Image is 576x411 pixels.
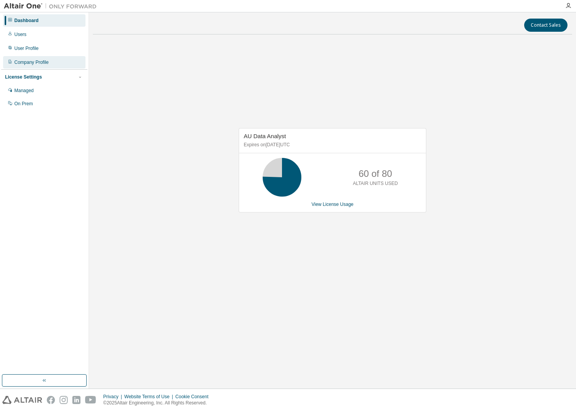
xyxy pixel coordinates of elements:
div: Managed [14,87,34,94]
div: User Profile [14,45,39,51]
button: Contact Sales [524,19,567,32]
div: Cookie Consent [175,394,213,400]
div: Dashboard [14,17,39,24]
p: Expires on [DATE] UTC [244,142,419,148]
p: 60 of 80 [359,167,392,180]
div: Website Terms of Use [124,394,175,400]
div: On Prem [14,101,33,107]
img: linkedin.svg [72,396,80,404]
img: instagram.svg [60,396,68,404]
img: facebook.svg [47,396,55,404]
p: © 2025 Altair Engineering, Inc. All Rights Reserved. [103,400,213,406]
span: AU Data Analyst [244,133,286,139]
img: youtube.svg [85,396,96,404]
div: License Settings [5,74,42,80]
div: Company Profile [14,59,49,65]
img: Altair One [4,2,101,10]
div: Privacy [103,394,124,400]
p: ALTAIR UNITS USED [353,180,398,187]
a: View License Usage [311,202,354,207]
div: Users [14,31,26,38]
img: altair_logo.svg [2,396,42,404]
